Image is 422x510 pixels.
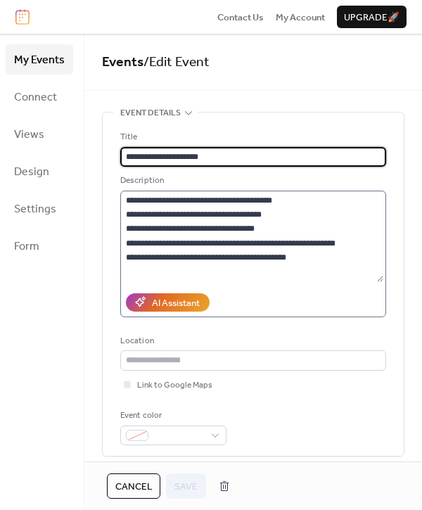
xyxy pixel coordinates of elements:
[6,44,73,75] a: My Events
[344,11,399,25] span: Upgrade 🚀
[276,11,325,25] span: My Account
[120,106,181,120] span: Event details
[137,378,212,393] span: Link to Google Maps
[120,409,224,423] div: Event color
[107,473,160,499] button: Cancel
[120,130,383,144] div: Title
[120,334,383,348] div: Location
[120,174,383,188] div: Description
[337,6,407,28] button: Upgrade🚀
[6,156,73,186] a: Design
[102,49,143,75] a: Events
[126,293,210,312] button: AI Assistant
[6,119,73,149] a: Views
[14,87,57,108] span: Connect
[6,231,73,261] a: Form
[14,161,49,183] span: Design
[15,9,30,25] img: logo
[14,236,39,257] span: Form
[14,198,56,220] span: Settings
[143,49,210,75] span: / Edit Event
[276,10,325,24] a: My Account
[115,480,152,494] span: Cancel
[217,10,264,24] a: Contact Us
[14,49,65,71] span: My Events
[6,82,73,112] a: Connect
[14,124,44,146] span: Views
[152,296,200,310] div: AI Assistant
[217,11,264,25] span: Contact Us
[6,193,73,224] a: Settings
